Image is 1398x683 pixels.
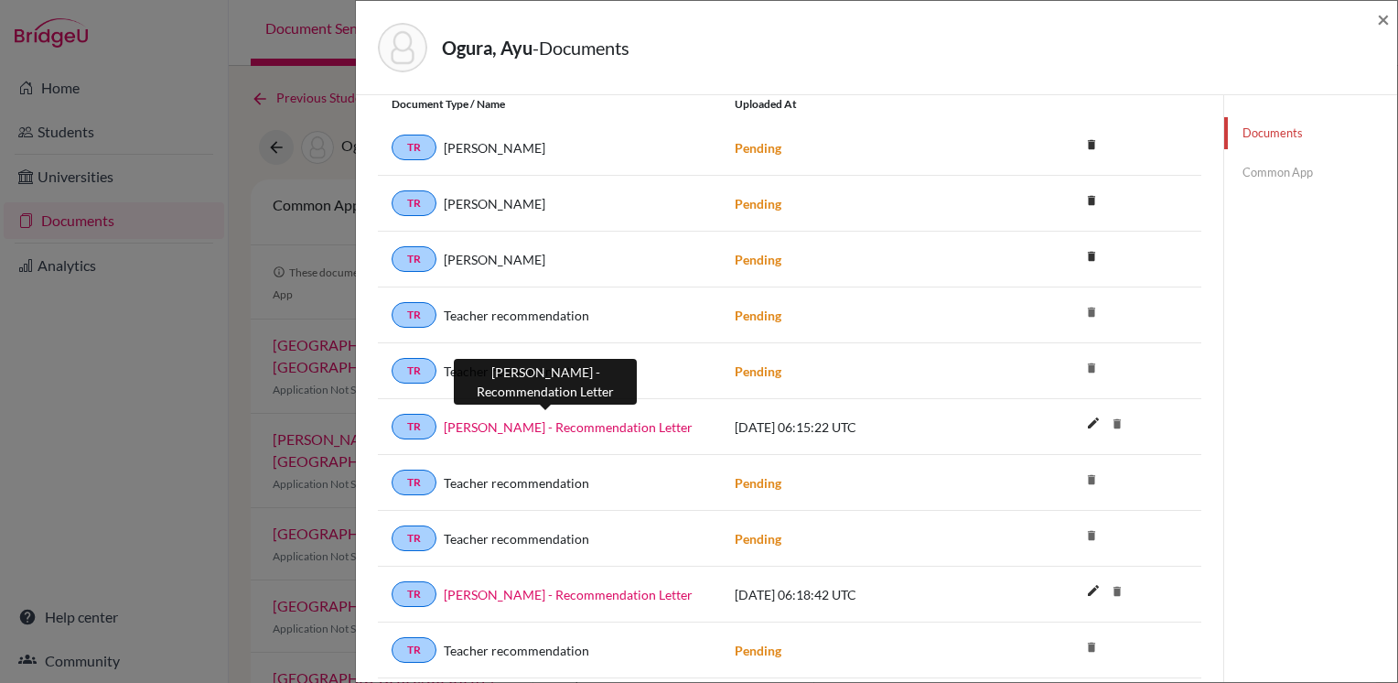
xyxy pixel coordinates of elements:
span: [DATE] 06:18:42 UTC [735,587,856,602]
strong: Pending [735,140,781,156]
a: delete [1078,134,1105,158]
i: delete [1078,131,1105,158]
strong: Pending [735,363,781,379]
a: [PERSON_NAME] - Recommendation Letter [444,417,693,437]
i: delete [1078,466,1105,493]
span: [PERSON_NAME] [444,194,545,213]
span: [PERSON_NAME] [444,138,545,157]
a: TR [392,414,436,439]
span: Teacher recommendation [444,529,589,548]
i: delete [1078,522,1105,549]
span: Teacher recommendation [444,641,589,660]
div: [PERSON_NAME] - Recommendation Letter [454,359,637,405]
span: Teacher recommendation [444,362,589,381]
span: [PERSON_NAME] [444,250,545,269]
i: edit [1079,576,1108,605]
a: Documents [1224,117,1397,149]
i: delete [1103,578,1131,605]
strong: Pending [735,475,781,491]
a: TR [392,135,436,160]
a: [PERSON_NAME] - Recommendation Letter [444,585,693,604]
a: TR [392,637,436,663]
a: TR [392,358,436,384]
a: TR [392,190,436,216]
button: Close [1377,8,1390,30]
span: [DATE] 06:15:22 UTC [735,419,856,435]
a: TR [392,246,436,272]
i: edit [1079,408,1108,438]
strong: Pending [735,196,781,211]
i: delete [1103,410,1131,438]
i: delete [1078,187,1105,214]
span: Teacher recommendation [444,306,589,325]
span: × [1377,5,1390,32]
button: edit [1078,411,1109,439]
i: delete [1078,298,1105,326]
div: Document Type / Name [378,96,721,113]
span: Teacher recommendation [444,473,589,493]
i: delete [1078,634,1105,661]
a: TR [392,302,436,328]
div: Uploaded at [721,96,995,113]
strong: Pending [735,252,781,267]
strong: Pending [735,531,781,547]
span: - Documents [532,37,629,59]
a: TR [392,581,436,607]
strong: Pending [735,308,781,323]
i: delete [1078,354,1105,382]
a: Common App [1224,157,1397,189]
button: edit [1078,579,1109,606]
a: delete [1078,190,1105,214]
a: TR [392,526,436,551]
i: delete [1078,243,1105,270]
strong: Ogura, Ayu [442,37,532,59]
strong: Pending [735,643,781,658]
a: delete [1078,245,1105,270]
a: TR [392,470,436,495]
